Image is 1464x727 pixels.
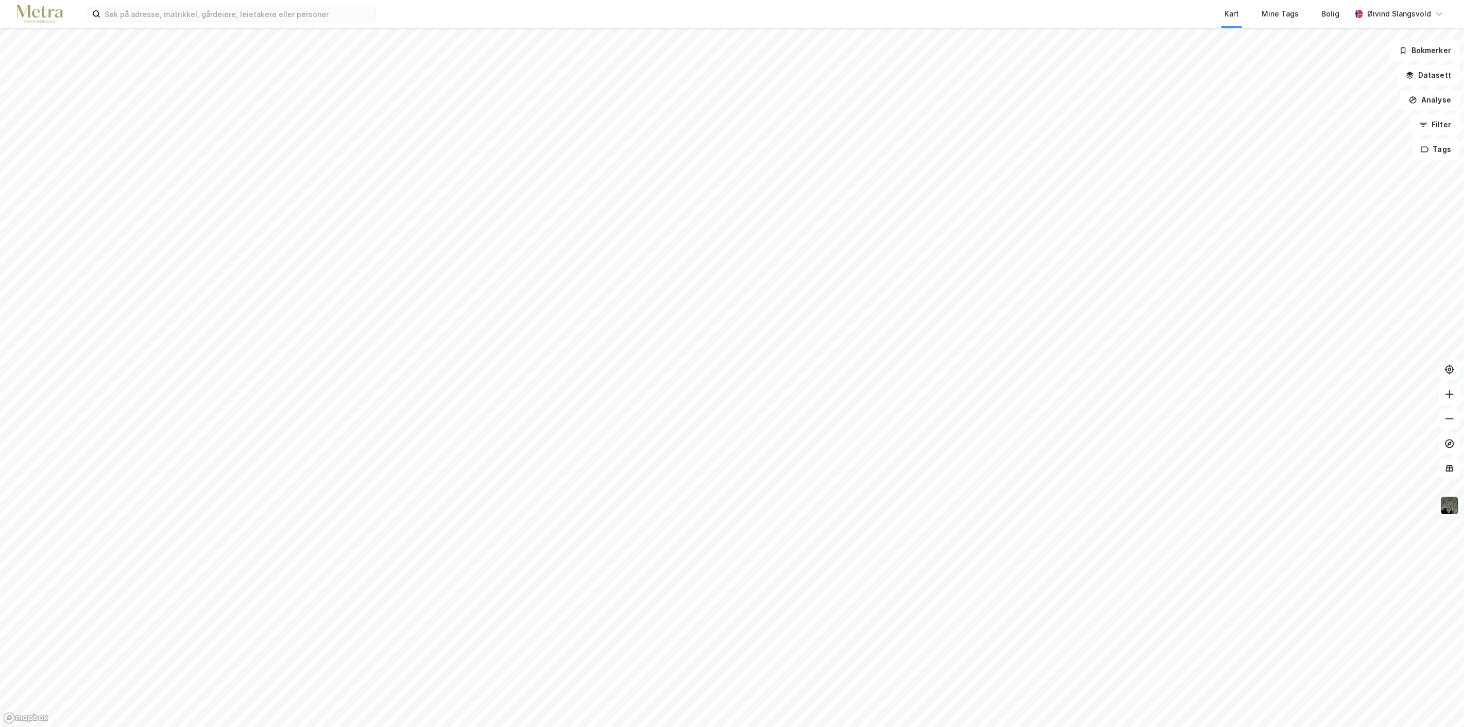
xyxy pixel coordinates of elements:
div: Kontrollprogram for chat [1412,678,1464,727]
img: metra-logo.256734c3b2bbffee19d4.png [16,5,63,23]
button: Bokmerker [1390,40,1460,61]
div: Bolig [1321,8,1339,20]
iframe: Chat Widget [1412,678,1464,727]
div: Øivind Slangsvold [1367,8,1431,20]
button: Datasett [1397,65,1460,86]
a: Mapbox homepage [3,712,48,724]
input: Søk på adresse, matrikkel, gårdeiere, leietakere eller personer [100,6,376,22]
div: Mine Tags [1262,8,1299,20]
button: Filter [1410,114,1460,135]
button: Tags [1412,139,1460,160]
div: Kart [1224,8,1239,20]
button: Analyse [1400,90,1460,110]
img: 9k= [1440,496,1459,515]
